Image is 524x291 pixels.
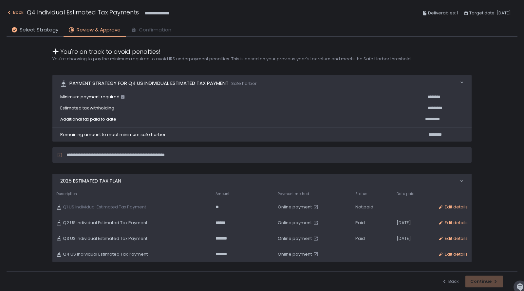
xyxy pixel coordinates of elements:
[278,236,312,242] span: Online payment
[397,251,430,257] div: -
[438,251,468,257] button: Edit details
[63,236,147,242] span: Q3 US Individual Estimated Tax Payment
[60,116,116,122] span: Additional tax paid to date
[355,191,367,196] span: Status
[355,204,389,210] div: Not paid
[355,220,389,226] div: Paid
[215,191,230,196] span: Amount
[442,279,459,284] button: Back
[231,81,257,87] span: Safe harbor
[397,236,430,242] div: [DATE]
[27,8,139,17] h1: Q4 Individual Estimated Tax Payments
[60,177,121,185] span: 2025 estimated tax plan
[278,191,309,196] span: Payment method
[139,26,171,34] span: Confirmation
[7,9,24,16] div: Back
[438,236,468,242] button: Edit details
[438,204,468,210] button: Edit details
[7,8,24,19] button: Back
[397,204,430,210] div: -
[77,26,121,34] span: Review & Approve
[52,56,472,62] h2: You're choosing to pay the minimum required to avoid IRS underpayment penalties. This is based on...
[63,251,148,257] span: Q4 US Individual Estimated Tax Payment
[20,26,58,34] span: Select Strategy
[69,80,229,87] span: Payment strategy for Q4 US Individual Estimated Tax Payment
[469,9,511,17] span: Target date: [DATE]
[438,220,468,226] button: Edit details
[278,251,312,257] span: Online payment
[355,251,389,257] div: -
[60,47,160,56] span: You're on track to avoid penalties!
[60,94,125,100] span: Minimum payment required
[278,220,312,226] span: Online payment
[278,204,312,210] span: Online payment
[63,220,147,226] span: Q2 US Individual Estimated Tax Payment
[60,132,166,138] span: Remaining amount to meet minimum safe harbor
[56,191,77,196] span: Description
[355,236,389,242] div: Paid
[397,191,415,196] span: Date paid
[397,220,430,226] div: [DATE]
[63,204,146,210] span: Q1 US Individual Estimated Tax Payment
[428,9,458,17] span: Deliverables: 1
[60,105,114,111] span: Estimated tax withholding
